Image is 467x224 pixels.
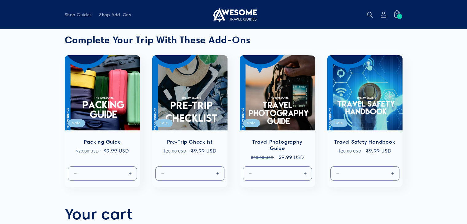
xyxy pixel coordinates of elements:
[92,166,112,180] input: Quantity for Default Title
[399,14,400,19] span: 1
[267,166,287,180] input: Quantity for Default Title
[208,5,259,24] a: Awesome Travel Guides
[65,55,403,187] ul: Slider
[158,139,221,145] a: Pre-Trip Checklist
[355,166,375,180] input: Quantity for Default Title
[71,139,134,145] a: Packing Guide
[65,12,92,17] span: Shop Guides
[246,139,309,152] a: Travel Photography Guide
[211,7,257,22] img: Awesome Travel Guides
[333,139,396,145] a: Travel Safety Handbook
[180,166,200,180] input: Quantity for Default Title
[65,204,133,223] h1: Your cart
[65,34,251,46] strong: Complete Your Trip With These Add-Ons
[99,12,131,17] span: Shop Add-Ons
[61,8,96,21] a: Shop Guides
[363,8,377,21] summary: Search
[95,8,134,21] a: Shop Add-Ons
